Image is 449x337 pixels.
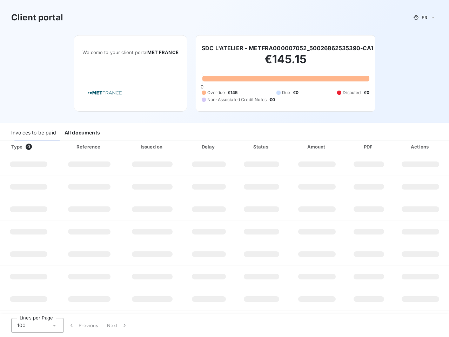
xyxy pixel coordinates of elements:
span: Disputed [343,90,361,96]
span: 100 [17,322,26,329]
div: Reference [76,144,100,150]
button: Next [103,318,132,333]
div: Invoices to be paid [11,126,56,140]
div: Status [236,143,287,150]
div: Type [7,143,55,150]
span: FR [422,15,427,20]
div: Delay [185,143,233,150]
div: Issued on [123,143,182,150]
button: Previous [64,318,103,333]
h2: €145.15 [202,52,369,73]
span: Due [282,90,290,96]
span: €0 [364,90,369,96]
div: PDF [347,143,390,150]
span: Welcome to your client portal [82,49,179,55]
h3: Client portal [11,11,63,24]
div: Actions [393,143,448,150]
span: Overdue [207,90,225,96]
div: Amount [290,143,344,150]
span: €0 [293,90,299,96]
span: 0 [201,84,203,90]
div: All documents [65,126,100,140]
span: Non-Associated Credit Notes [207,97,267,103]
span: 0 [26,144,32,150]
span: €145 [228,90,238,96]
h6: SDC L'ATELIER - METFRA000007052_50026862535390-CA1 [202,44,374,52]
img: Company logo [82,83,127,103]
span: MET FRANCE [147,49,179,55]
span: €0 [269,97,275,103]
